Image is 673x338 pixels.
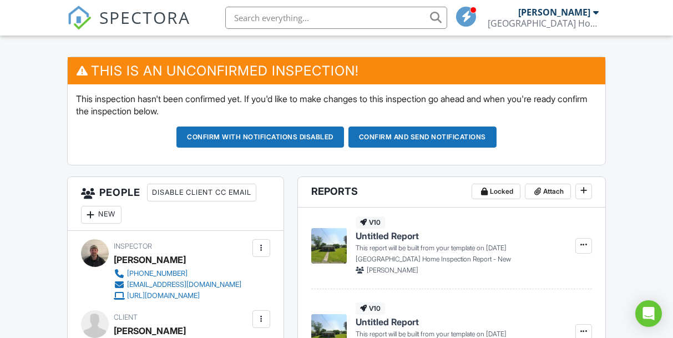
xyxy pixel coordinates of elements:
a: SPECTORA [67,15,190,38]
p: This inspection hasn't been confirmed yet. If you'd like to make changes to this inspection go ah... [76,93,596,118]
div: [PERSON_NAME] [114,251,186,268]
span: SPECTORA [99,6,190,29]
div: [URL][DOMAIN_NAME] [127,291,200,300]
a: [EMAIL_ADDRESS][DOMAIN_NAME] [114,279,241,290]
div: [EMAIL_ADDRESS][DOMAIN_NAME] [127,280,241,289]
img: The Best Home Inspection Software - Spectora [67,6,92,30]
h3: This is an Unconfirmed Inspection! [68,57,605,84]
a: [PHONE_NUMBER] [114,268,241,279]
div: [PERSON_NAME] [518,7,590,18]
div: Open Intercom Messenger [635,300,662,327]
div: Disable Client CC Email [147,184,256,201]
span: Inspector [114,242,152,250]
div: New [81,206,122,224]
a: [URL][DOMAIN_NAME] [114,290,241,301]
h3: People [68,177,283,231]
div: [PHONE_NUMBER] [127,269,188,278]
button: Confirm and send notifications [348,127,497,148]
input: Search everything... [225,7,447,29]
button: Confirm with notifications disabled [176,127,344,148]
div: South Central PA Home Inspection Co. Inc. [488,18,599,29]
span: Client [114,313,138,321]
